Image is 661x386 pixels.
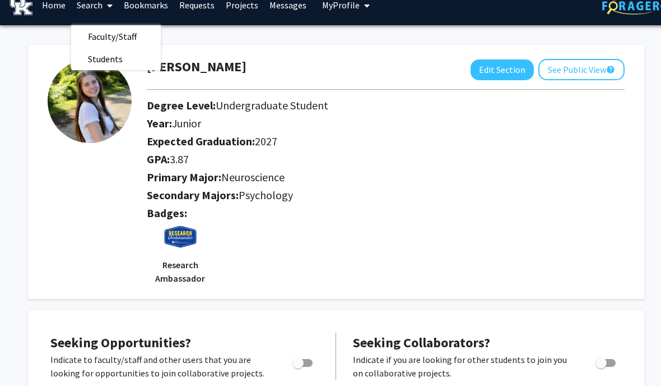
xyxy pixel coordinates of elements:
[50,334,191,351] span: Seeking Opportunities?
[591,353,622,370] div: Toggle
[538,59,625,80] button: See Public View
[71,28,161,45] a: Faculty/Staff
[147,206,625,220] h2: Badges:
[170,152,189,166] span: 3.87
[71,25,153,48] span: Faculty/Staff
[147,59,246,75] h1: [PERSON_NAME]
[50,353,271,380] p: Indicate to faculty/staff and other users that you are looking for opportunities to join collabor...
[8,336,48,378] iframe: Chat
[239,188,293,202] span: Psychology
[164,224,197,258] img: research_ambassador.png
[147,117,606,130] h2: Year:
[353,334,490,351] span: Seeking Collaborators?
[147,135,606,148] h2: Expected Graduation:
[147,189,625,202] h2: Secondary Majors:
[216,98,328,112] span: Undergraduate Student
[147,258,214,285] p: Research Ambassador
[71,48,139,70] span: Students
[147,153,606,166] h2: GPA:
[71,50,161,67] a: Students
[353,353,574,380] p: Indicate if you are looking for other students to join you on collaborative projects.
[147,99,606,112] h2: Degree Level:
[221,170,285,184] span: Neuroscience
[255,134,277,148] span: 2027
[48,59,132,143] img: Profile Picture
[471,59,534,80] button: Edit Section
[147,171,625,184] h2: Primary Major:
[172,116,201,130] span: Junior
[606,63,615,76] mat-icon: help
[288,353,319,370] div: Toggle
